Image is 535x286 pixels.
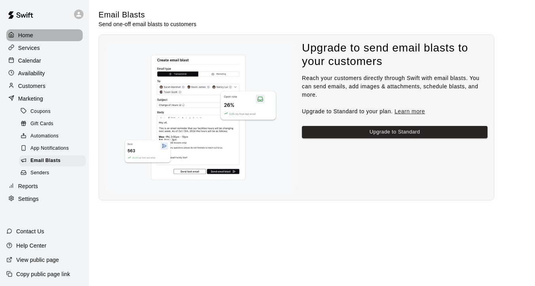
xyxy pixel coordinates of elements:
[6,180,83,192] a: Reports
[19,106,86,117] div: Coupons
[6,55,83,67] a: Calendar
[16,242,46,250] p: Help Center
[16,270,70,278] p: Copy public page link
[18,57,41,65] p: Calendar
[18,182,38,190] p: Reports
[6,67,83,79] a: Availability
[19,168,86,179] div: Senders
[18,82,46,90] p: Customers
[6,93,83,105] a: Marketing
[395,108,425,114] a: Learn more
[19,167,89,179] a: Senders
[19,118,89,130] a: Gift Cards
[18,31,33,39] p: Home
[30,145,69,153] span: App Notifications
[19,131,86,142] div: Automations
[6,80,83,92] a: Customers
[105,41,296,194] img: Nothing to see here
[19,155,86,166] div: Email Blasts
[30,132,59,140] span: Automations
[18,44,40,52] p: Services
[6,42,83,54] a: Services
[30,108,51,116] span: Coupons
[99,20,196,28] p: Send one-off email blasts to customers
[19,143,89,155] a: App Notifications
[18,95,43,103] p: Marketing
[18,195,39,203] p: Settings
[6,193,83,205] a: Settings
[16,256,59,264] p: View public page
[302,126,488,138] button: Upgrade to Standard
[19,118,86,130] div: Gift Cards
[19,143,86,154] div: App Notifications
[16,227,44,235] p: Contact Us
[99,10,196,20] h5: Email Blasts
[30,169,49,177] span: Senders
[19,105,89,118] a: Coupons
[30,120,53,128] span: Gift Cards
[30,157,61,165] span: Email Blasts
[18,69,45,77] p: Availability
[302,75,480,114] span: Reach your customers directly through Swift with email blasts. You can send emails, add images & ...
[19,155,89,167] a: Email Blasts
[19,130,89,143] a: Automations
[302,41,488,69] h4: Upgrade to send email blasts to your customers
[6,29,83,41] a: Home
